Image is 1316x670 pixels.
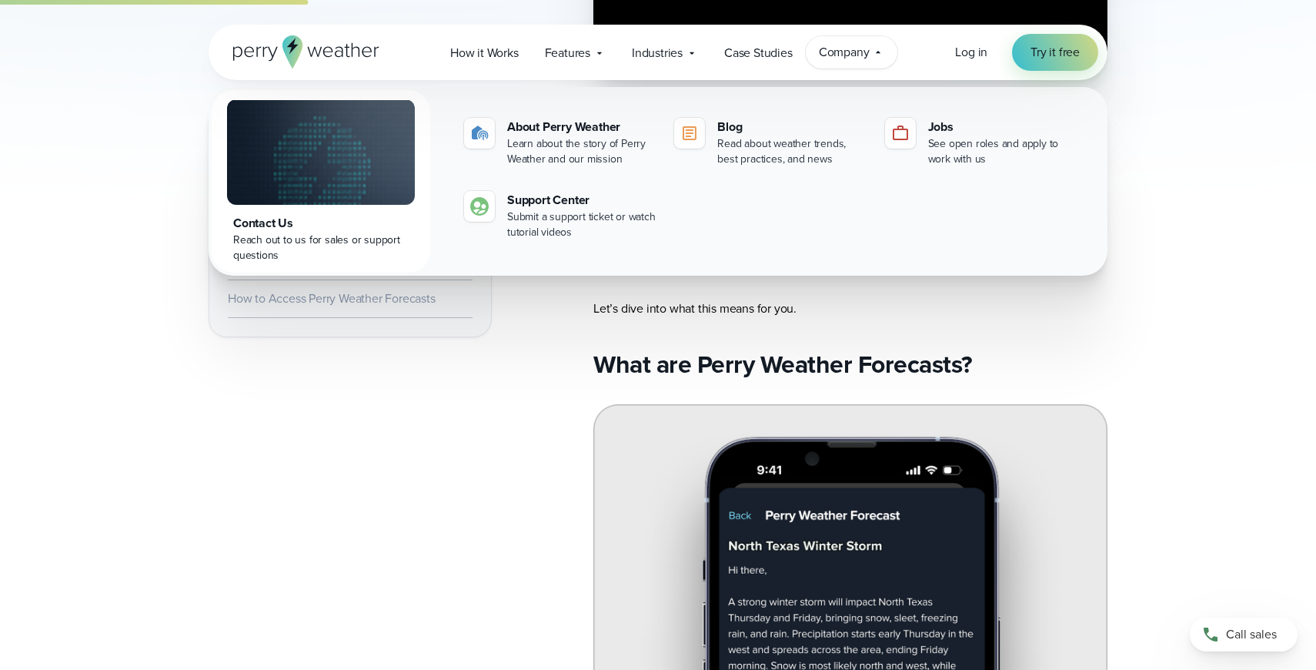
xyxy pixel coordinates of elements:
span: Log in [955,43,987,61]
p: Let’s dive into what this means for you. [593,300,1107,318]
a: Try it free [1012,34,1098,71]
img: jobs-icon-1.svg [891,124,910,142]
div: Support Center [507,191,656,209]
a: Contact Us Reach out to us for sales or support questions [212,90,430,273]
a: Call sales [1190,618,1298,652]
div: Submit a support ticket or watch tutorial videos [507,209,656,240]
a: Blog Read about weather trends, best practices, and news [668,112,872,173]
a: About Perry Weather Learn about the story of Perry Weather and our mission [458,112,662,173]
img: contact-icon.svg [470,197,489,216]
span: Call sales [1226,625,1277,644]
strong: What are Perry Weather Forecasts? [593,346,973,383]
div: See open roles and apply to work with us [928,136,1077,167]
span: How it Works [450,44,519,62]
span: Industries [632,44,683,62]
img: about-icon.svg [470,124,489,142]
span: Features [545,44,590,62]
a: Support Center Submit a support ticket or watch tutorial videos [458,185,662,246]
div: Blog [717,118,866,136]
div: About Perry Weather [507,118,656,136]
img: blog-icon.svg [680,124,699,142]
a: Case Studies [711,37,806,69]
a: How it Works [437,37,532,69]
a: How to Access Perry Weather Forecasts [228,290,436,307]
div: Read about weather trends, best practices, and news [717,136,866,167]
div: Contact Us [233,214,409,233]
span: Try it free [1030,43,1080,62]
span: Case Studies [724,44,793,62]
a: Jobs See open roles and apply to work with us [879,112,1083,173]
div: Jobs [928,118,1077,136]
div: Reach out to us for sales or support questions [233,233,409,263]
a: Log in [955,43,987,62]
div: Learn about the story of Perry Weather and our mission [507,136,656,167]
span: Company [819,43,870,62]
